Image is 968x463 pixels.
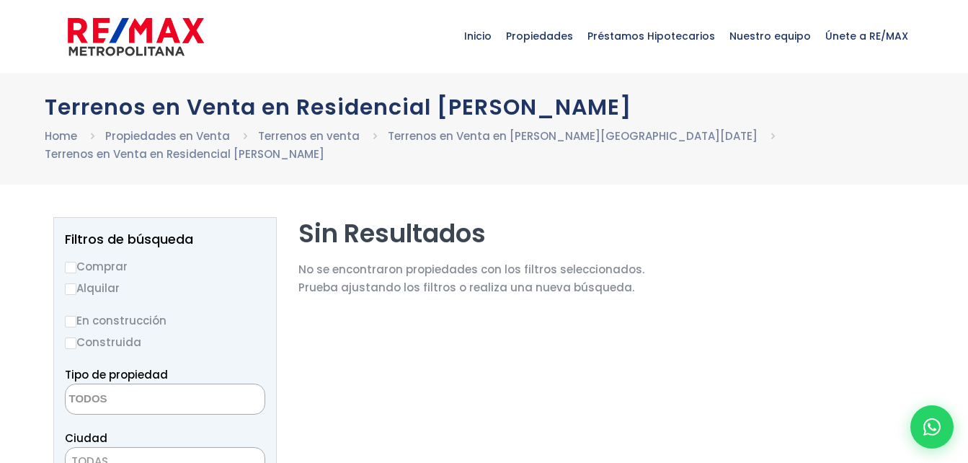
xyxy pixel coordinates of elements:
[298,217,644,250] h2: Sin Resultados
[65,283,76,295] input: Alquilar
[388,128,758,144] a: Terrenos en Venta en [PERSON_NAME][GEOGRAPHIC_DATA][DATE]
[68,15,204,58] img: remax-metropolitana-logo
[65,338,76,349] input: Construida
[258,128,360,144] a: Terrenos en venta
[499,14,580,58] span: Propiedades
[65,431,107,446] span: Ciudad
[45,94,924,120] h1: Terrenos en Venta en Residencial [PERSON_NAME]
[45,145,324,163] li: Terrenos en Venta en Residencial [PERSON_NAME]
[65,232,265,247] h2: Filtros de búsqueda
[65,367,168,382] span: Tipo de propiedad
[45,128,77,144] a: Home
[65,316,76,327] input: En construcción
[65,279,265,297] label: Alquilar
[457,14,499,58] span: Inicio
[722,14,818,58] span: Nuestro equipo
[65,333,265,351] label: Construida
[580,14,722,58] span: Préstamos Hipotecarios
[65,312,265,330] label: En construcción
[298,260,644,296] p: No se encontraron propiedades con los filtros seleccionados. Prueba ajustando los filtros o reali...
[65,262,76,273] input: Comprar
[65,257,265,275] label: Comprar
[66,384,205,415] textarea: Search
[818,14,915,58] span: Únete a RE/MAX
[105,128,230,144] a: Propiedades en Venta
